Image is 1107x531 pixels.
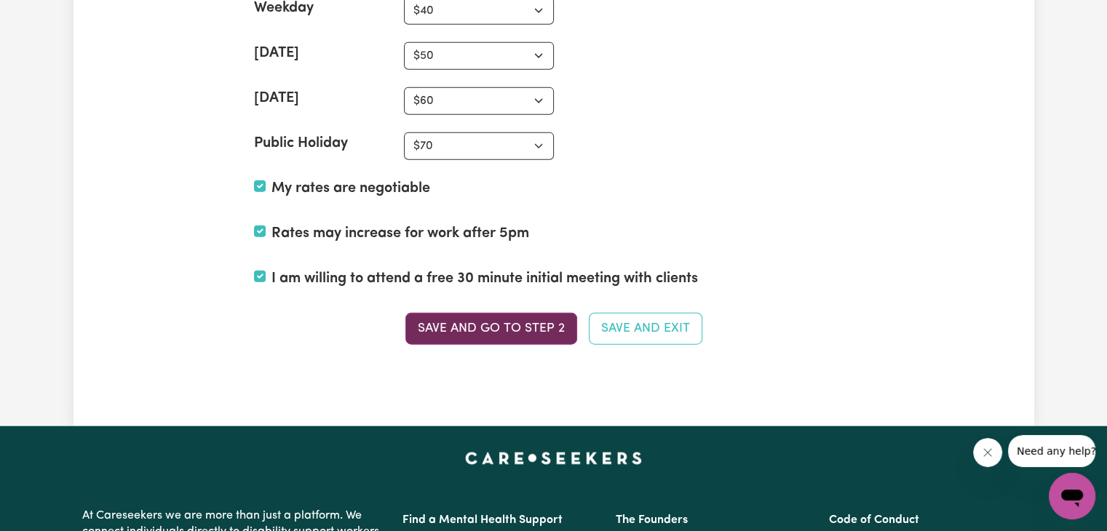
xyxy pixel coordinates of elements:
label: [DATE] [254,87,299,109]
iframe: Close message [973,438,1002,467]
label: I am willing to attend a free 30 minute initial meeting with clients [271,268,698,290]
label: Public Holiday [254,132,348,154]
a: The Founders [616,514,688,526]
label: [DATE] [254,42,299,64]
iframe: Message from company [1008,435,1095,467]
iframe: Button to launch messaging window [1049,473,1095,519]
button: Save and Exit [589,313,702,345]
span: Need any help? [9,10,88,22]
button: Save and go to Step 2 [405,313,577,345]
a: Code of Conduct [829,514,919,526]
label: Rates may increase for work after 5pm [271,223,529,244]
a: Careseekers home page [465,452,642,464]
label: My rates are negotiable [271,177,430,199]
